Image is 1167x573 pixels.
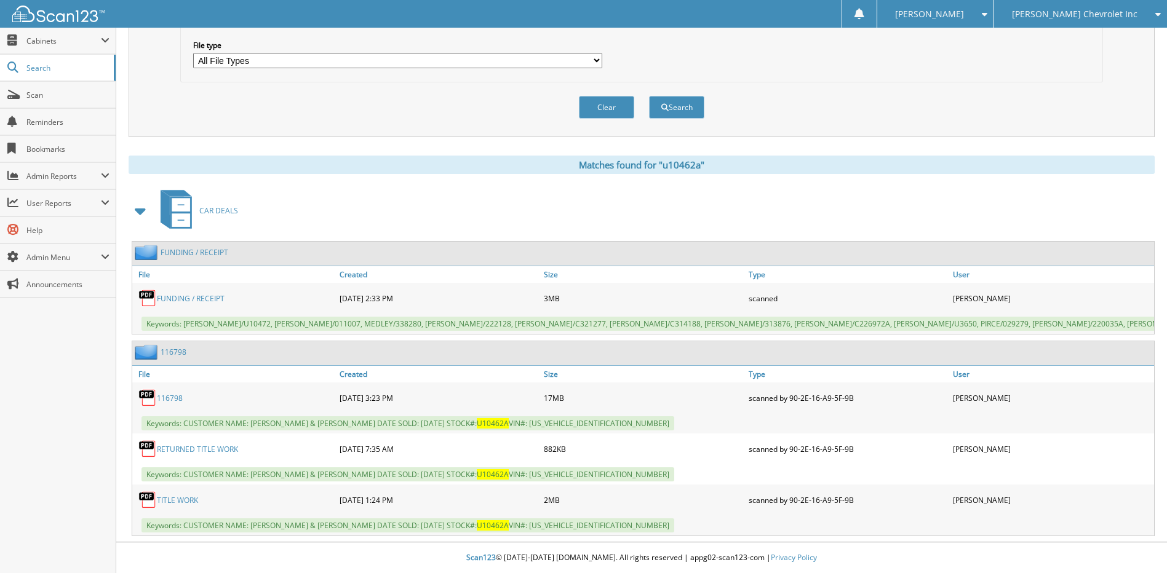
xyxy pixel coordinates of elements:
a: TITLE WORK [157,495,198,505]
a: File [132,366,337,382]
span: Keywords: CUSTOMER NAME: [PERSON_NAME] & [PERSON_NAME] DATE SOLD: [DATE] STOCK#: VIN#: [US_VEHICL... [141,518,674,532]
img: PDF.png [138,389,157,407]
span: Search [26,63,108,73]
a: Created [337,366,541,382]
div: [PERSON_NAME] [950,488,1154,512]
div: scanned by 90-2E-16-A9-5F-9B [746,437,950,461]
a: FUNDING / RECEIPT [157,293,225,304]
div: [DATE] 1:24 PM [337,488,541,512]
span: Admin Reports [26,171,101,181]
img: PDF.png [138,440,157,458]
span: Announcements [26,279,110,290]
div: 3MB [541,286,745,310]
label: File type [193,40,602,50]
div: © [DATE]-[DATE] [DOMAIN_NAME]. All rights reserved | appg02-scan123-com | [116,543,1167,573]
span: Keywords: CUSTOMER NAME: [PERSON_NAME] & [PERSON_NAME] DATE SOLD: [DATE] STOCK#: VIN#: [US_VEHICL... [141,416,674,430]
div: [PERSON_NAME] [950,385,1154,410]
div: 882KB [541,437,745,461]
a: Size [541,266,745,283]
img: PDF.png [138,491,157,509]
span: U10462A [477,469,509,480]
span: Scan [26,90,110,100]
div: [DATE] 7:35 AM [337,437,541,461]
a: Type [746,366,950,382]
a: Type [746,266,950,283]
button: Search [649,96,704,119]
div: [PERSON_NAME] [950,286,1154,310]
span: Help [26,225,110,235]
a: RETURNED TITLE WORK [157,444,238,454]
img: folder2.png [135,245,161,260]
div: scanned [746,286,950,310]
a: 116798 [157,393,183,403]
div: Matches found for "u10462a" [129,156,1155,174]
a: FUNDING / RECEIPT [161,247,228,258]
div: [DATE] 2:33 PM [337,286,541,310]
img: folder2.png [135,344,161,360]
a: User [950,366,1154,382]
a: CAR DEALS [153,186,238,235]
div: 17MB [541,385,745,410]
a: File [132,266,337,283]
iframe: Chat Widget [1105,514,1167,573]
span: Admin Menu [26,252,101,263]
button: Clear [579,96,634,119]
div: [PERSON_NAME] [950,437,1154,461]
div: 2MB [541,488,745,512]
div: [DATE] 3:23 PM [337,385,541,410]
span: User Reports [26,198,101,208]
img: PDF.png [138,289,157,307]
span: Cabinets [26,36,101,46]
span: [PERSON_NAME] Chevrolet Inc [1012,10,1137,18]
span: Reminders [26,117,110,127]
a: User [950,266,1154,283]
span: [PERSON_NAME] [895,10,964,18]
div: scanned by 90-2E-16-A9-5F-9B [746,385,950,410]
span: U10462A [477,520,509,531]
span: U10462A [477,418,509,429]
div: scanned by 90-2E-16-A9-5F-9B [746,488,950,512]
img: scan123-logo-white.svg [12,6,105,22]
a: Privacy Policy [771,552,817,563]
span: CAR DEALS [199,205,238,216]
span: Keywords: CUSTOMER NAME: [PERSON_NAME] & [PERSON_NAME] DATE SOLD: [DATE] STOCK#: VIN#: [US_VEHICL... [141,467,674,481]
a: Size [541,366,745,382]
a: Created [337,266,541,283]
span: Bookmarks [26,144,110,154]
span: Scan123 [466,552,496,563]
a: 116798 [161,347,186,357]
